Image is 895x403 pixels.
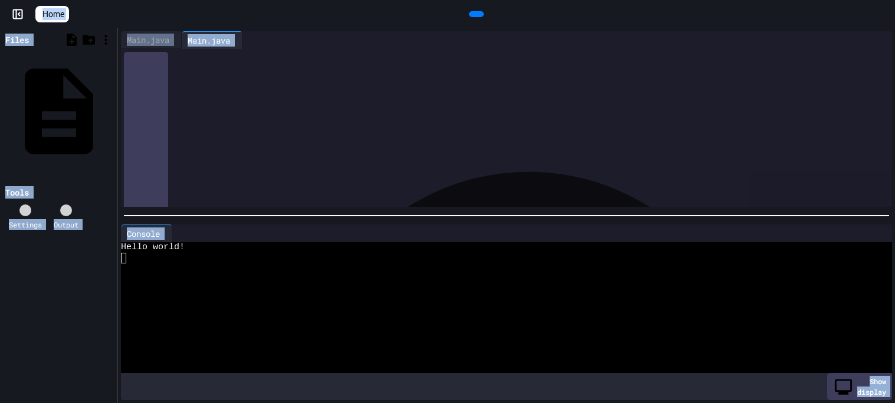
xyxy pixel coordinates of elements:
div: Tools [5,186,29,199]
span: Home [42,8,64,20]
a: Home [35,6,69,22]
div: Show display [827,373,892,400]
div: Output [54,219,78,230]
div: Console [121,227,166,240]
div: Files [5,34,29,46]
span: Hello world! [121,242,185,253]
div: Main.java [182,34,236,47]
div: Main.java [121,31,182,49]
div: Main.java [121,34,175,46]
div: Settings [9,219,42,230]
div: Main.java [182,31,242,49]
div: Console [121,224,172,242]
